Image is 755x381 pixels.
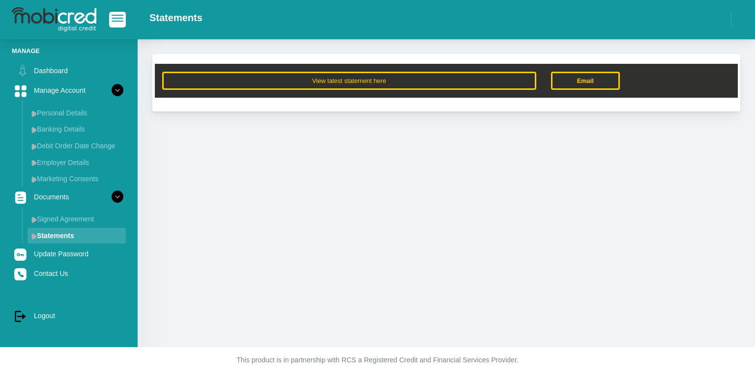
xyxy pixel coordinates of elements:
[12,264,126,283] a: Contact Us
[31,143,37,150] img: menu arrow
[31,110,37,117] img: menu arrow
[31,176,37,183] img: menu arrow
[12,245,126,263] a: Update Password
[28,211,126,227] a: Signed Agreement
[31,233,37,240] img: menu arrow
[551,72,620,90] a: Email
[12,7,96,32] img: logo-mobicred.svg
[31,127,37,133] img: menu arrow
[28,105,126,121] a: Personal Details
[162,72,536,90] button: View latest statement here
[12,61,126,80] a: Dashboard
[28,171,126,187] a: Marketing Consents
[12,188,126,206] a: Documents
[31,160,37,166] img: menu arrow
[31,217,37,223] img: menu arrow
[28,138,126,154] a: Debit Order Date Change
[149,12,203,24] h2: Statements
[28,228,126,244] a: Statements
[12,81,126,100] a: Manage Account
[28,121,126,137] a: Banking Details
[28,155,126,170] a: Employer Details
[12,46,126,55] li: Manage
[105,355,650,365] p: This product is in partnership with RCS a Registered Credit and Financial Services Provider.
[12,306,126,325] a: Logout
